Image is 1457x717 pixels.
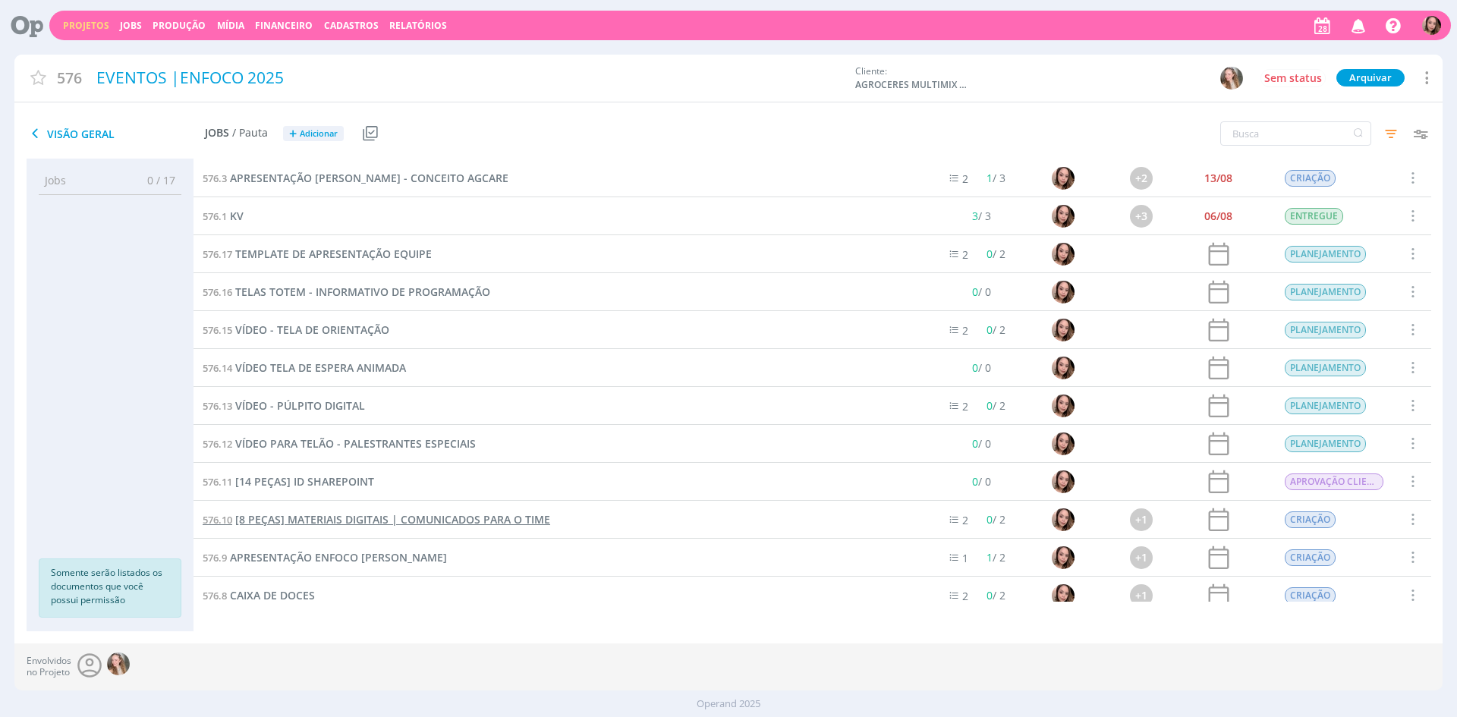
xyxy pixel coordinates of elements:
span: / 2 [987,247,1006,261]
button: Jobs [115,20,146,32]
span: CRIAÇÃO [1285,511,1336,528]
span: / Pauta [232,127,268,140]
a: 576.17TEMPLATE DE APRESENTAÇÃO EQUIPE [203,246,432,263]
span: CRIAÇÃO [1285,170,1336,187]
div: Cliente: [855,64,1197,92]
a: 576.16TELAS TOTEM - INFORMATIVO DE PROGRAMAÇÃO [203,284,490,300]
span: / 2 [987,398,1006,413]
a: 576.3APRESENTAÇÃO [PERSON_NAME] - CONCEITO AGCARE [203,170,508,187]
span: 576.11 [203,475,232,489]
span: + [289,126,297,142]
img: T [1052,357,1075,379]
span: APRESENTAÇÃO [PERSON_NAME] - CONCEITO AGCARE [230,171,508,185]
span: 1 [987,171,993,185]
div: +1 [1130,584,1153,607]
span: 2 [963,247,969,262]
span: 576 [57,67,82,89]
span: [8 PEÇAS] MATERIAIS DIGITAIS | COMUNICADOS PARA O TIME [235,512,550,527]
span: 576.12 [203,437,232,451]
button: Mídia [212,20,249,32]
span: / 3 [987,171,1006,185]
div: +1 [1130,546,1153,569]
span: / 0 [972,360,991,375]
span: CAIXA DE DOCES [230,588,315,602]
img: T [1052,432,1075,455]
span: PLANEJAMENTO [1285,436,1366,452]
button: Sem status [1260,69,1326,87]
img: T [1422,16,1441,35]
a: 576.1KV [203,208,244,225]
span: Visão Geral [27,124,205,143]
span: 576.9 [203,551,227,564]
span: / 3 [972,209,991,223]
button: G [1219,66,1244,90]
button: T [1421,12,1442,39]
img: T [1052,470,1075,493]
span: 1 [963,551,969,565]
span: 576.3 [203,171,227,185]
span: 2 [963,513,969,527]
a: Jobs [120,19,142,32]
span: / 2 [987,322,1006,337]
span: APROVAÇÃO CLIENTE [1285,473,1383,490]
a: 576.14VÍDEO TELA DE ESPERA ANIMADA [203,360,406,376]
span: APRESENTAÇÃO ENFOCO [PERSON_NAME] [230,550,447,564]
span: [14 PEÇAS] ID SHAREPOINT [235,474,374,489]
button: Projetos [58,20,114,32]
span: Cadastros [324,19,379,32]
span: Jobs [205,127,229,140]
span: 0 / 17 [136,172,175,188]
div: 13/08 [1204,173,1232,184]
span: Jobs [45,172,66,188]
span: 0 [987,512,993,527]
div: +1 [1130,508,1153,531]
span: 576.1 [203,209,227,223]
span: 576.17 [203,247,232,261]
button: Cadastros [319,20,383,32]
span: 0 [987,247,993,261]
span: 3 [972,209,978,223]
img: T [1052,167,1075,190]
a: 576.8CAIXA DE DOCES [203,587,315,604]
span: 576.14 [203,361,232,375]
span: / 2 [987,550,1006,564]
span: / 0 [972,285,991,299]
span: 2 [963,589,969,603]
img: T [1052,319,1075,341]
span: / 2 [987,588,1006,602]
span: 2 [963,323,969,338]
span: PLANEJAMENTO [1285,246,1366,263]
span: 0 [987,398,993,413]
span: 576.10 [203,513,232,527]
img: T [1052,508,1075,531]
img: T [1052,205,1075,228]
span: PLANEJAMENTO [1285,360,1366,376]
button: Relatórios [385,20,452,32]
button: Produção [148,20,210,32]
span: CRIAÇÃO [1285,587,1336,604]
span: 2 [963,399,969,414]
a: 576.15VÍDEO - TELA DE ORIENTAÇÃO [203,322,389,338]
div: +3 [1130,205,1153,228]
button: +Adicionar [283,126,344,142]
span: 0 [987,322,993,337]
span: 1 [987,550,993,564]
a: Mídia [217,19,244,32]
img: T [1052,281,1075,303]
a: 576.12VÍDEO PARA TELÃO - PALESTRANTES ESPECIAIS [203,436,476,452]
span: 0 [972,360,978,375]
span: 0 [987,588,993,602]
a: Projetos [63,19,109,32]
div: EVENTOS |ENFOCO 2025 [91,61,848,96]
a: 576.10[8 PEÇAS] MATERIAIS DIGITAIS | COMUNICADOS PARA O TIME [203,511,550,528]
span: VÍDEO - TELA DE ORIENTAÇÃO [235,322,389,337]
span: TELAS TOTEM - INFORMATIVO DE PROGRAMAÇÃO [235,285,490,299]
span: Adicionar [300,129,338,139]
div: 06/08 [1204,211,1232,222]
span: 2 [963,171,969,186]
span: Envolvidos no Projeto [27,656,71,678]
span: CRIAÇÃO [1285,549,1336,566]
a: Relatórios [389,19,447,32]
span: KV [230,209,244,223]
span: ENTREGUE [1285,208,1343,225]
